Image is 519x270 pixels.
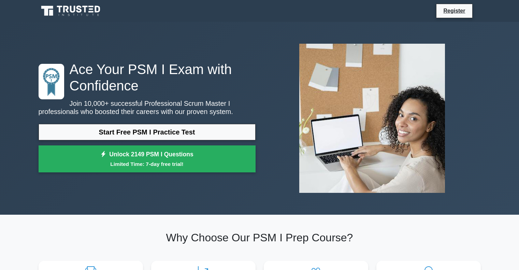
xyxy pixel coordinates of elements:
[439,6,469,15] a: Register
[39,124,256,140] a: Start Free PSM I Practice Test
[39,231,481,244] h2: Why Choose Our PSM I Prep Course?
[39,61,256,94] h1: Ace Your PSM I Exam with Confidence
[39,145,256,173] a: Unlock 2149 PSM I QuestionsLimited Time: 7-day free trial!
[47,160,247,168] small: Limited Time: 7-day free trial!
[39,99,256,116] p: Join 10,000+ successful Professional Scrum Master I professionals who boosted their careers with ...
